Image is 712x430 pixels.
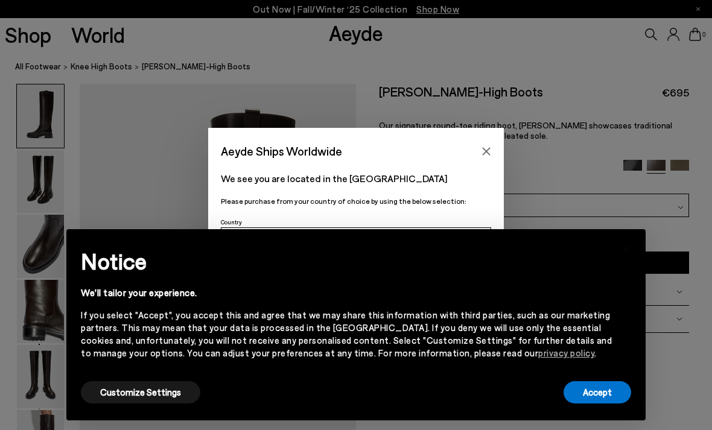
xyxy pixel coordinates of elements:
[221,171,491,186] p: We see you are located in the [GEOGRAPHIC_DATA]
[538,347,594,358] a: privacy policy
[612,233,641,262] button: Close this notice
[221,218,242,226] span: Country
[221,141,342,162] span: Aeyde Ships Worldwide
[564,381,631,403] button: Accept
[81,381,200,403] button: Customize Settings
[622,238,631,256] span: ×
[81,309,612,359] div: If you select "Accept", you accept this and agree that we may share this information with third p...
[81,286,612,299] div: We'll tailor your experience.
[81,245,612,277] h2: Notice
[221,195,491,207] p: Please purchase from your country of choice by using the below selection:
[477,142,495,160] button: Close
